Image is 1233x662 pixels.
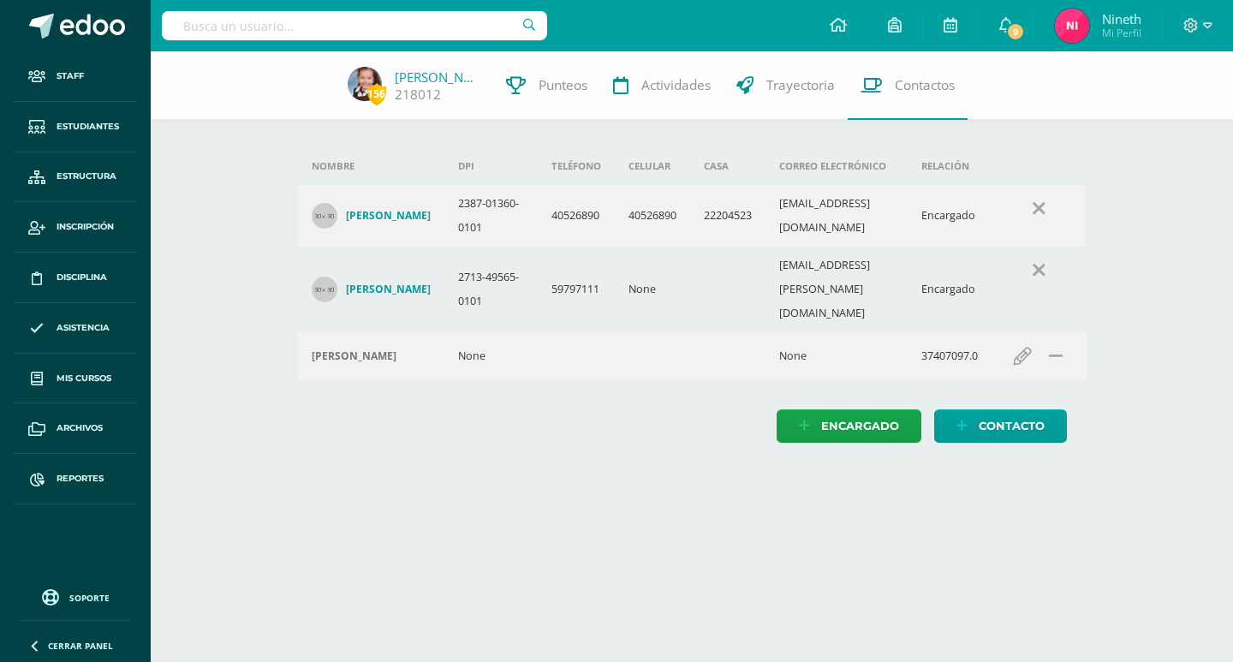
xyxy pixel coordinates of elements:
img: 8ed068964868c7526d8028755c0074ec.png [1055,9,1089,43]
a: Encargado [777,409,921,443]
a: Punteos [493,51,600,120]
span: Contactos [895,76,955,94]
td: 2387-01360-0101 [444,185,539,247]
a: Archivos [14,403,137,454]
span: Staff [57,69,84,83]
th: Casa [690,147,765,185]
span: Archivos [57,421,103,435]
span: Punteos [539,76,587,94]
span: Contacto [979,410,1045,442]
a: Soporte [21,585,130,608]
th: Teléfono [538,147,615,185]
td: 40526890 [615,185,690,247]
a: Asistencia [14,303,137,354]
td: None [615,247,690,332]
td: 22204523 [690,185,765,247]
th: Relación [908,147,992,185]
div: Laura Contreras [312,349,431,363]
h4: [PERSON_NAME] [346,209,431,223]
td: [EMAIL_ADDRESS][PERSON_NAME][DOMAIN_NAME] [765,247,908,332]
span: Mi Perfil [1102,26,1141,40]
a: Disciplina [14,253,137,303]
span: Inscripción [57,220,114,234]
a: Contactos [848,51,968,120]
a: Contacto [934,409,1067,443]
th: Correo electrónico [765,147,908,185]
input: Busca un usuario... [162,11,547,40]
td: None [444,332,539,379]
a: Estructura [14,152,137,203]
a: 218012 [395,86,441,104]
span: Cerrar panel [48,640,113,652]
a: Staff [14,51,137,102]
span: Mis cursos [57,372,111,385]
td: 2713-49565-0101 [444,247,539,332]
span: Asistencia [57,321,110,335]
a: [PERSON_NAME] [312,203,431,229]
span: Nineth [1102,10,1141,27]
span: Trayectoria [766,76,835,94]
span: Estructura [57,170,116,183]
a: Mis cursos [14,354,137,404]
a: Trayectoria [724,51,848,120]
img: 30x30 [312,277,337,302]
a: [PERSON_NAME] [395,69,480,86]
span: 9 [1006,22,1025,41]
a: Inscripción [14,202,137,253]
th: Nombre [298,147,444,185]
td: Encargado [908,185,992,247]
span: 156 [367,83,386,104]
h4: [PERSON_NAME] [346,283,431,296]
td: 40526890 [538,185,615,247]
h4: [PERSON_NAME] [312,349,396,363]
a: Estudiantes [14,102,137,152]
a: [PERSON_NAME] [312,277,431,302]
th: DPI [444,147,539,185]
td: None [765,332,908,379]
span: Reportes [57,472,104,486]
td: 37407097.0 [908,332,992,379]
img: a904ecd9c04e022f500ad840ab8b596d.png [348,67,382,101]
span: Disciplina [57,271,107,284]
td: 59797111 [538,247,615,332]
a: Actividades [600,51,724,120]
td: [EMAIL_ADDRESS][DOMAIN_NAME] [765,185,908,247]
span: Estudiantes [57,120,119,134]
img: 30x30 [312,203,337,229]
span: Encargado [821,410,899,442]
span: Soporte [69,592,110,604]
a: Reportes [14,454,137,504]
th: Celular [615,147,690,185]
td: Encargado [908,247,992,332]
span: Actividades [641,76,711,94]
